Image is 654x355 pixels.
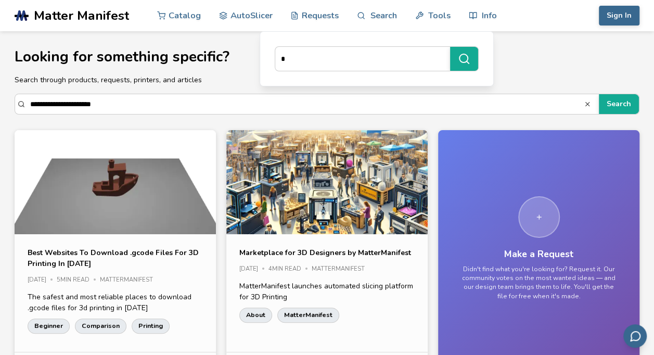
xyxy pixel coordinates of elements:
p: Didn't find what you're looking for? Request it. Our community votes on the most wanted ideas — a... [461,265,617,301]
a: Marketplace for 3D Designers by MatterManifest [239,247,411,258]
p: The safest and most reliable places to download .gcode files for 3d printing in [DATE] [28,291,203,313]
div: 5 min read [57,277,100,284]
input: Search [30,95,584,113]
a: Best Websites To Download .gcode Files For 3D Printing In [DATE] [28,247,203,269]
h1: Looking for something specific? [15,49,639,65]
a: MatterManifest [277,308,339,322]
a: About [239,308,272,322]
button: Search [584,100,594,108]
button: Send feedback via email [623,324,647,348]
a: Comparison [75,319,126,333]
p: Search through products, requests, printers, and articles [15,74,639,85]
button: Search [599,94,639,114]
div: [DATE] [28,277,57,284]
a: Beginner [28,319,70,333]
span: Matter Manifest [34,8,129,23]
div: MatterManifest [100,277,160,284]
h3: Make a Request [504,249,573,260]
a: Printing [132,319,170,333]
button: Sign In [599,6,639,26]
div: [DATE] [239,266,268,273]
img: Article Image [226,130,428,281]
div: 4 min read [268,266,312,273]
img: Article Image [15,130,216,281]
div: MatterManifest [312,266,372,273]
p: MatterManifest launches automated slicing platform for 3D Printing [239,281,415,302]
